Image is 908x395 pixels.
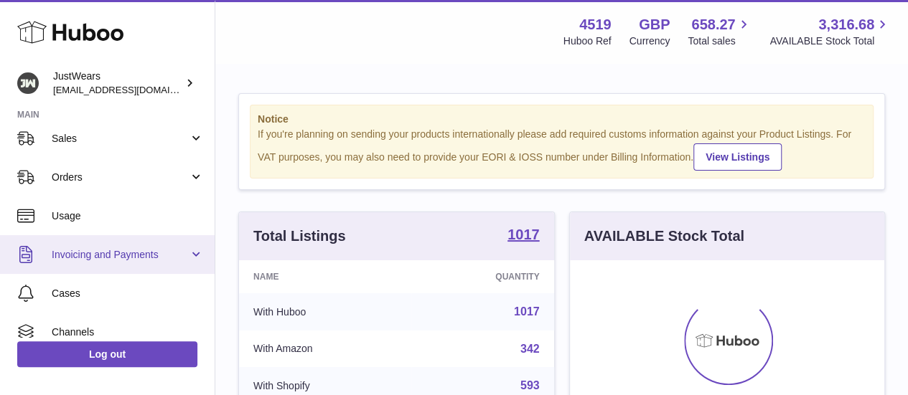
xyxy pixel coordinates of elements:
[507,227,540,242] strong: 1017
[253,227,346,246] h3: Total Listings
[239,260,411,293] th: Name
[688,34,752,48] span: Total sales
[520,379,540,391] a: 593
[52,248,189,262] span: Invoicing and Payments
[52,287,204,300] span: Cases
[691,15,735,34] span: 658.27
[258,113,866,126] strong: Notice
[520,343,540,355] a: 342
[769,34,891,48] span: AVAILABLE Stock Total
[579,15,612,34] strong: 4519
[584,227,744,246] h3: AVAILABLE Stock Total
[17,72,39,94] img: internalAdmin-4519@internal.huboo.com
[52,325,204,339] span: Channels
[693,143,782,171] a: View Listings
[639,15,670,34] strong: GBP
[563,34,612,48] div: Huboo Ref
[769,15,891,48] a: 3,316.68 AVAILABLE Stock Total
[411,260,554,293] th: Quantity
[818,15,874,34] span: 3,316.68
[52,132,189,146] span: Sales
[258,128,866,171] div: If you're planning on sending your products internationally please add required customs informati...
[514,305,540,318] a: 1017
[239,293,411,330] td: With Huboo
[17,341,197,367] a: Log out
[53,84,211,95] span: [EMAIL_ADDRESS][DOMAIN_NAME]
[629,34,670,48] div: Currency
[53,70,182,97] div: JustWears
[52,209,204,223] span: Usage
[688,15,752,48] a: 658.27 Total sales
[239,330,411,368] td: With Amazon
[52,171,189,184] span: Orders
[507,227,540,244] a: 1017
